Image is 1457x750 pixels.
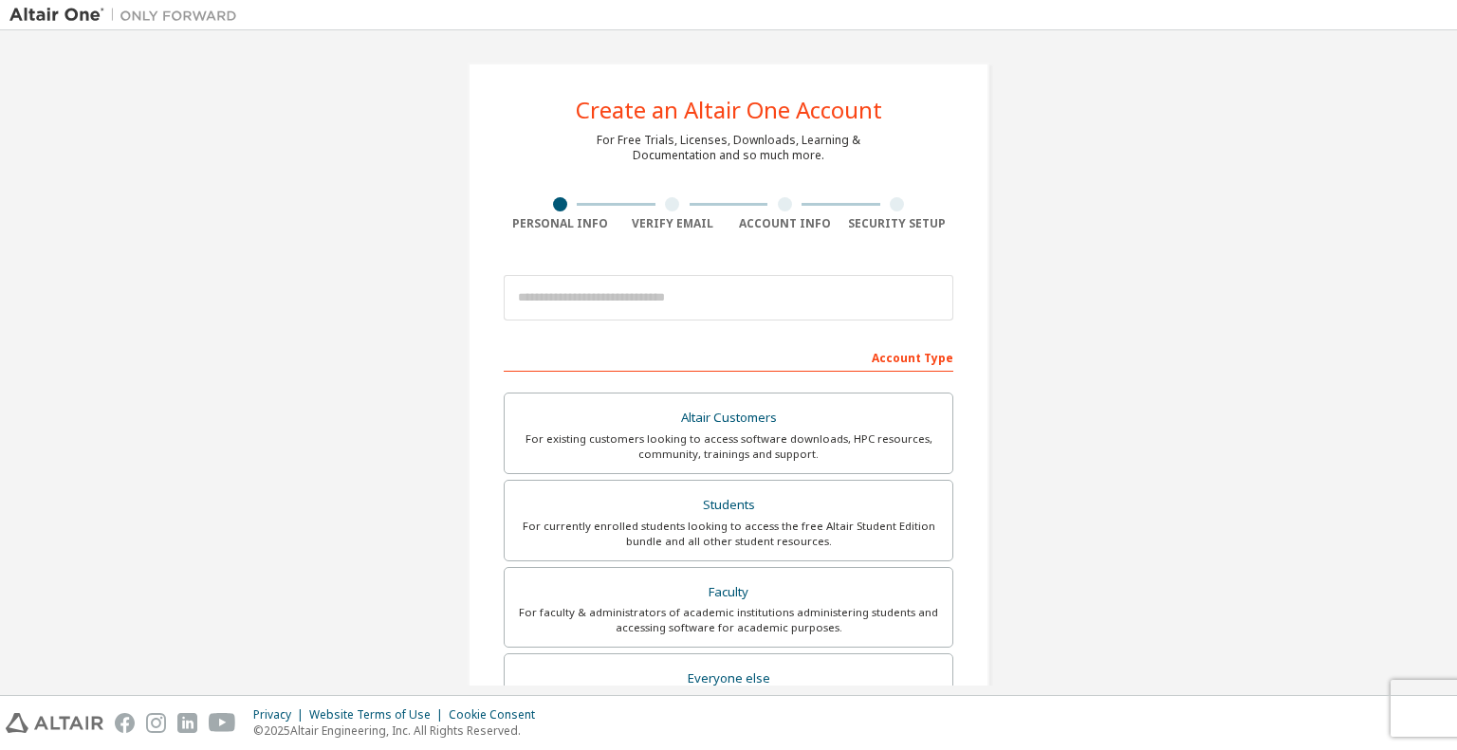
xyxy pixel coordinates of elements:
div: For currently enrolled students looking to access the free Altair Student Edition bundle and all ... [516,519,941,549]
div: Privacy [253,707,309,723]
img: youtube.svg [209,713,236,733]
div: Altair Customers [516,405,941,431]
div: For faculty & administrators of academic institutions administering students and accessing softwa... [516,605,941,635]
div: Account Type [504,341,953,372]
div: Account Info [728,216,841,231]
div: Cookie Consent [449,707,546,723]
div: Everyone else [516,666,941,692]
div: Faculty [516,579,941,606]
div: For Free Trials, Licenses, Downloads, Learning & Documentation and so much more. [597,133,860,163]
img: Altair One [9,6,247,25]
div: Create an Altair One Account [576,99,882,121]
div: For existing customers looking to access software downloads, HPC resources, community, trainings ... [516,431,941,462]
img: instagram.svg [146,713,166,733]
img: facebook.svg [115,713,135,733]
div: Security Setup [841,216,954,231]
div: Website Terms of Use [309,707,449,723]
img: linkedin.svg [177,713,197,733]
div: Verify Email [617,216,729,231]
div: Students [516,492,941,519]
img: altair_logo.svg [6,713,103,733]
div: Personal Info [504,216,617,231]
p: © 2025 Altair Engineering, Inc. All Rights Reserved. [253,723,546,739]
